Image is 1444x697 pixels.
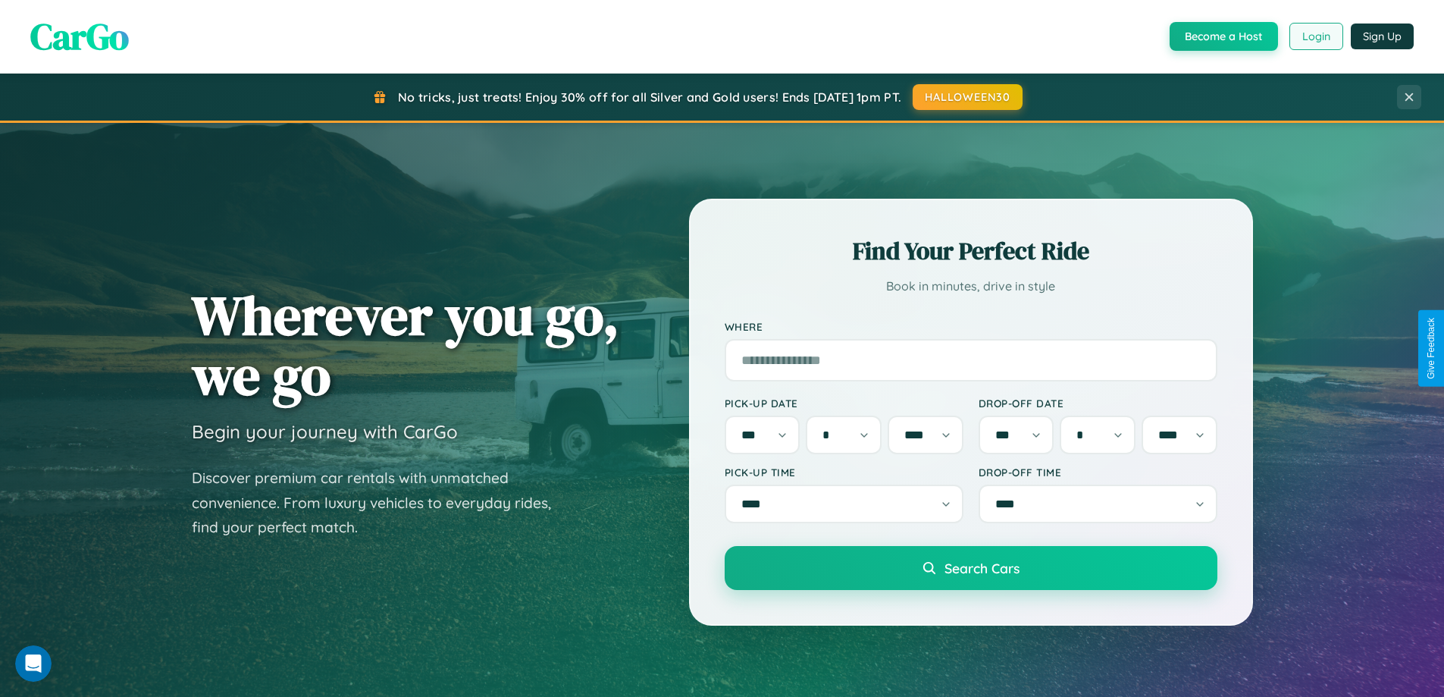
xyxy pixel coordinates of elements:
[15,645,52,682] iframe: Intercom live chat
[979,466,1217,479] label: Drop-off Time
[1426,318,1436,379] div: Give Feedback
[1170,22,1278,51] button: Become a Host
[398,89,901,105] span: No tricks, just treats! Enjoy 30% off for all Silver and Gold users! Ends [DATE] 1pm PT.
[725,234,1217,268] h2: Find Your Perfect Ride
[725,320,1217,333] label: Where
[192,466,571,540] p: Discover premium car rentals with unmatched convenience. From luxury vehicles to everyday rides, ...
[944,560,1020,576] span: Search Cars
[30,11,129,61] span: CarGo
[192,420,458,443] h3: Begin your journey with CarGo
[979,397,1217,410] label: Drop-off Date
[192,285,619,405] h1: Wherever you go, we go
[913,84,1023,110] button: HALLOWEEN30
[1289,23,1343,50] button: Login
[725,466,963,479] label: Pick-up Time
[1351,24,1414,49] button: Sign Up
[725,397,963,410] label: Pick-up Date
[725,275,1217,297] p: Book in minutes, drive in style
[725,546,1217,590] button: Search Cars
